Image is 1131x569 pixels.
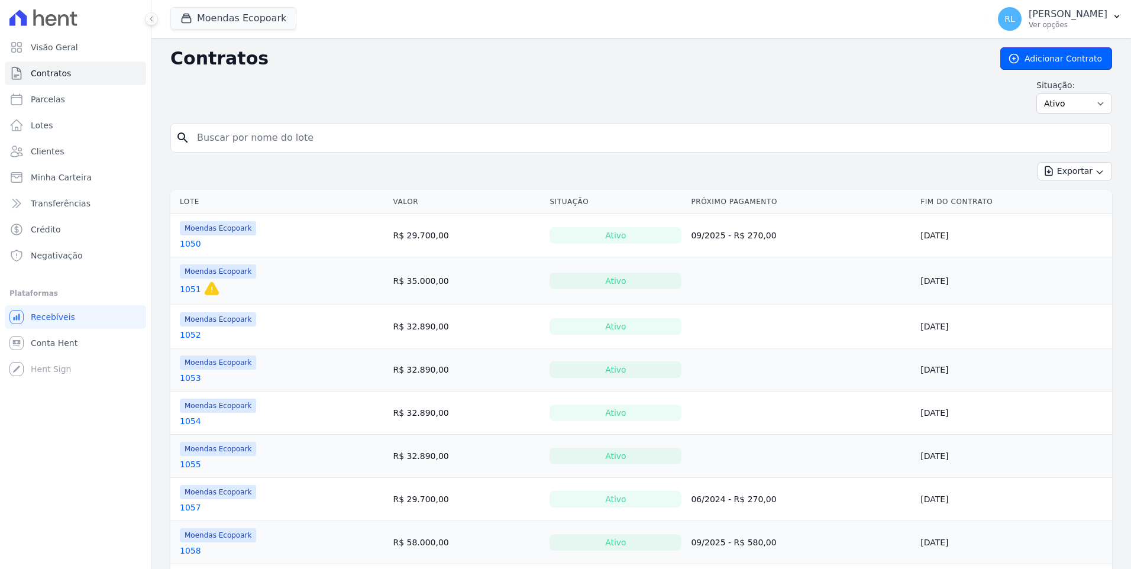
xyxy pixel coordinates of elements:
[916,435,1112,478] td: [DATE]
[916,257,1112,305] td: [DATE]
[180,399,256,413] span: Moendas Ecopoark
[1004,15,1015,23] span: RL
[190,126,1107,150] input: Buscar por nome do lote
[180,485,256,499] span: Moendas Ecopoark
[5,331,146,355] a: Conta Hent
[31,172,92,183] span: Minha Carteira
[686,190,916,214] th: Próximo Pagamento
[988,2,1131,35] button: RL [PERSON_NAME] Ver opções
[180,283,201,295] a: 1051
[388,348,545,392] td: R$ 32.890,00
[388,214,545,257] td: R$ 29.700,00
[916,478,1112,521] td: [DATE]
[691,231,776,240] a: 09/2025 - R$ 270,00
[691,494,776,504] a: 06/2024 - R$ 270,00
[1000,47,1112,70] a: Adicionar Contrato
[31,146,64,157] span: Clientes
[916,392,1112,435] td: [DATE]
[916,305,1112,348] td: [DATE]
[9,286,141,300] div: Plataformas
[170,48,981,69] h2: Contratos
[180,415,201,427] a: 1054
[550,318,681,335] div: Ativo
[916,190,1112,214] th: Fim do Contrato
[170,190,388,214] th: Lote
[550,534,681,551] div: Ativo
[31,119,53,131] span: Lotes
[550,273,681,289] div: Ativo
[5,62,146,85] a: Contratos
[31,198,91,209] span: Transferências
[5,218,146,241] a: Crédito
[388,190,545,214] th: Valor
[180,458,201,470] a: 1055
[550,227,681,244] div: Ativo
[180,355,256,370] span: Moendas Ecopoark
[180,264,256,279] span: Moendas Ecopoark
[916,521,1112,564] td: [DATE]
[550,491,681,507] div: Ativo
[388,435,545,478] td: R$ 32.890,00
[550,448,681,464] div: Ativo
[388,521,545,564] td: R$ 58.000,00
[31,41,78,53] span: Visão Geral
[550,405,681,421] div: Ativo
[1029,8,1107,20] p: [PERSON_NAME]
[388,478,545,521] td: R$ 29.700,00
[180,442,256,456] span: Moendas Ecopoark
[916,214,1112,257] td: [DATE]
[180,238,201,250] a: 1050
[1036,79,1112,91] label: Situação:
[388,392,545,435] td: R$ 32.890,00
[388,257,545,305] td: R$ 35.000,00
[691,538,776,547] a: 09/2025 - R$ 580,00
[31,224,61,235] span: Crédito
[180,528,256,542] span: Moendas Ecopoark
[180,312,256,326] span: Moendas Ecopoark
[180,372,201,384] a: 1053
[5,305,146,329] a: Recebíveis
[31,311,75,323] span: Recebíveis
[1029,20,1107,30] p: Ver opções
[545,190,686,214] th: Situação
[170,7,296,30] button: Moendas Ecopoark
[388,305,545,348] td: R$ 32.890,00
[180,329,201,341] a: 1052
[180,221,256,235] span: Moendas Ecopoark
[31,67,71,79] span: Contratos
[5,244,146,267] a: Negativação
[5,88,146,111] a: Parcelas
[5,140,146,163] a: Clientes
[5,114,146,137] a: Lotes
[176,131,190,145] i: search
[31,250,83,261] span: Negativação
[5,192,146,215] a: Transferências
[916,348,1112,392] td: [DATE]
[5,35,146,59] a: Visão Geral
[31,93,65,105] span: Parcelas
[1038,162,1112,180] button: Exportar
[180,502,201,513] a: 1057
[180,545,201,557] a: 1058
[31,337,77,349] span: Conta Hent
[5,166,146,189] a: Minha Carteira
[550,361,681,378] div: Ativo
